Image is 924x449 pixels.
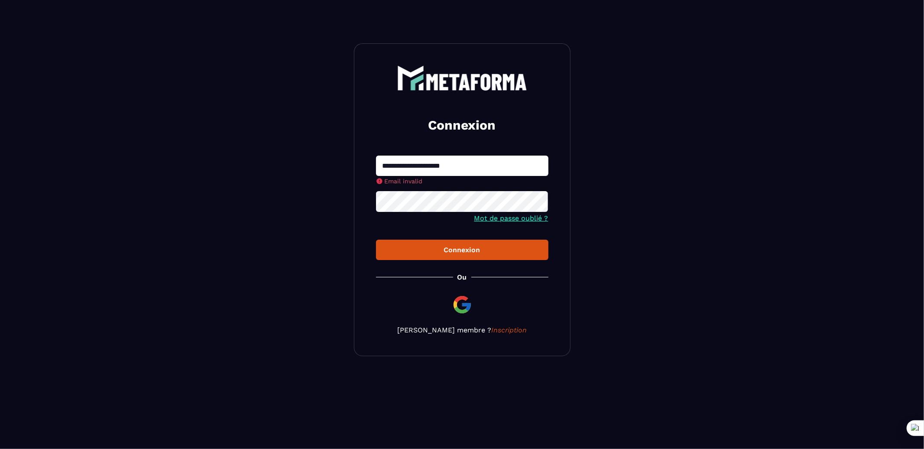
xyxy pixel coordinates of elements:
span: Email invalid [385,178,423,185]
p: Ou [457,273,467,281]
img: google [452,294,473,315]
img: logo [397,65,527,91]
div: Connexion [383,246,541,254]
a: logo [376,65,548,91]
button: Connexion [376,240,548,260]
p: [PERSON_NAME] membre ? [376,326,548,334]
h2: Connexion [386,117,538,134]
a: Inscription [491,326,527,334]
a: Mot de passe oublié ? [474,214,548,222]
